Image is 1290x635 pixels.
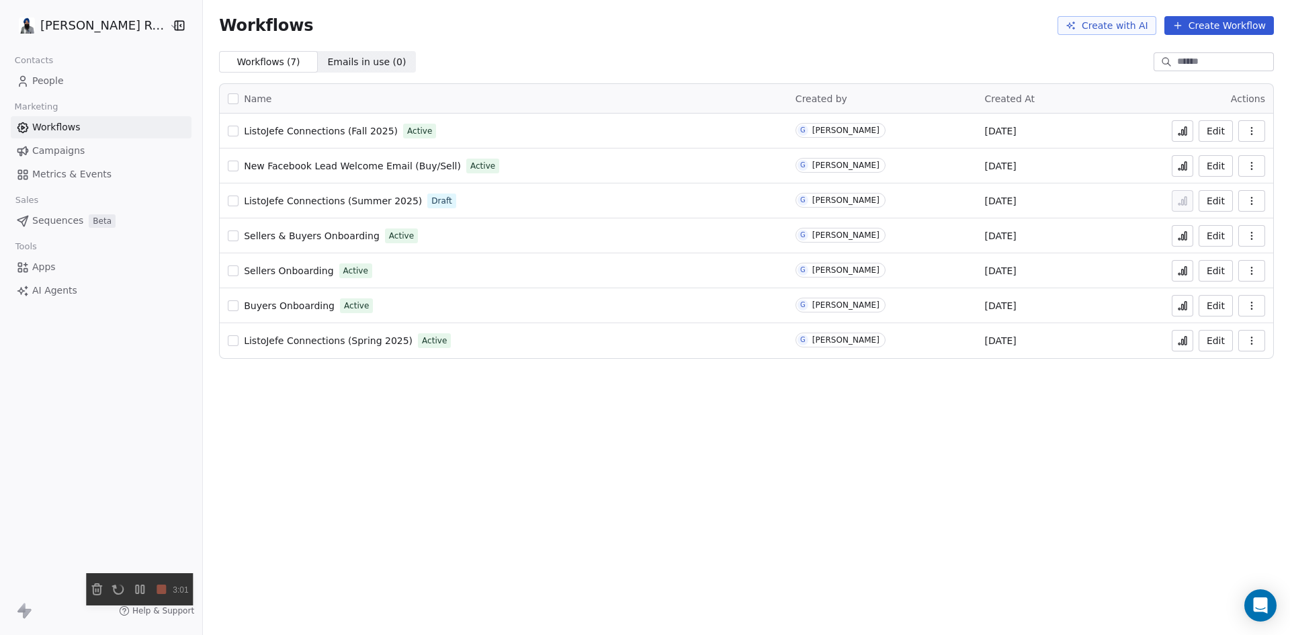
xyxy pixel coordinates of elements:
span: [DATE] [984,159,1016,173]
span: Workflows [219,16,313,35]
div: G [800,265,806,276]
div: G [800,300,806,310]
div: G [800,230,806,241]
button: Edit [1199,260,1233,282]
div: [PERSON_NAME] [812,265,879,275]
a: AI Agents [11,280,191,302]
a: People [11,70,191,92]
span: ListoJefe Connections (Fall 2025) [244,126,398,136]
span: Active [344,300,369,312]
span: [DATE] [984,124,1016,138]
div: G [800,195,806,206]
div: [PERSON_NAME] [812,126,879,135]
span: [PERSON_NAME] Re/Max [40,17,166,34]
button: Create Workflow [1164,16,1274,35]
div: [PERSON_NAME] [812,300,879,310]
span: Buyers Onboarding [244,300,335,311]
div: [PERSON_NAME] [812,335,879,345]
a: ListoJefe Connections (Summer 2025) [244,194,422,208]
a: ListoJefe Connections (Spring 2025) [244,334,413,347]
div: G [800,125,806,136]
a: Campaigns [11,140,191,162]
span: Contacts [9,50,59,71]
div: [PERSON_NAME] [812,230,879,240]
span: Emails in use ( 0 ) [327,55,406,69]
span: Sellers & Buyers Onboarding [244,230,380,241]
div: G [800,160,806,171]
button: Edit [1199,295,1233,316]
span: Active [343,265,368,277]
span: New Facebook Lead Welcome Email (Buy/Sell) [244,161,461,171]
span: Active [407,125,432,137]
span: [DATE] [984,229,1016,243]
button: Edit [1199,225,1233,247]
a: Metrics & Events [11,163,191,185]
span: [DATE] [984,194,1016,208]
button: Create with AI [1058,16,1156,35]
span: Apps [32,260,56,274]
span: Created At [984,93,1035,104]
span: Created by [795,93,847,104]
span: AI Agents [32,284,77,298]
button: Edit [1199,155,1233,177]
span: Active [389,230,414,242]
span: Active [470,160,495,172]
span: Campaigns [32,144,85,158]
span: Draft [431,195,451,207]
span: Sales [9,190,44,210]
a: SequencesBeta [11,210,191,232]
span: Sequences [32,214,83,228]
span: Tools [9,237,42,257]
button: Edit [1199,330,1233,351]
div: Open Intercom Messenger [1244,589,1277,622]
span: Marketing [9,97,64,117]
span: Metrics & Events [32,167,112,181]
div: G [800,335,806,345]
a: New Facebook Lead Welcome Email (Buy/Sell) [244,159,461,173]
span: Sellers Onboarding [244,265,333,276]
span: ListoJefe Connections (Spring 2025) [244,335,413,346]
span: [DATE] [984,299,1016,312]
span: ListoJefe Connections (Summer 2025) [244,196,422,206]
span: Active [422,335,447,347]
a: Sellers & Buyers Onboarding [244,229,380,243]
a: Sellers Onboarding [244,264,333,278]
span: Name [244,92,271,106]
span: People [32,74,64,88]
img: Gopal%20Ranu%20Profile%20Picture%201080x1080.png [19,17,35,34]
span: [DATE] [984,264,1016,278]
a: Buyers Onboarding [244,299,335,312]
a: Apps [11,256,191,278]
a: Workflows [11,116,191,138]
button: Edit [1199,120,1233,142]
a: ListoJefe Connections (Fall 2025) [244,124,398,138]
span: [DATE] [984,334,1016,347]
button: [PERSON_NAME] Re/Max [16,14,161,37]
span: Actions [1231,93,1265,104]
span: Beta [89,214,116,228]
div: [PERSON_NAME] [812,161,879,170]
div: [PERSON_NAME] [812,196,879,205]
button: Edit [1199,190,1233,212]
span: Workflows [32,120,81,134]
